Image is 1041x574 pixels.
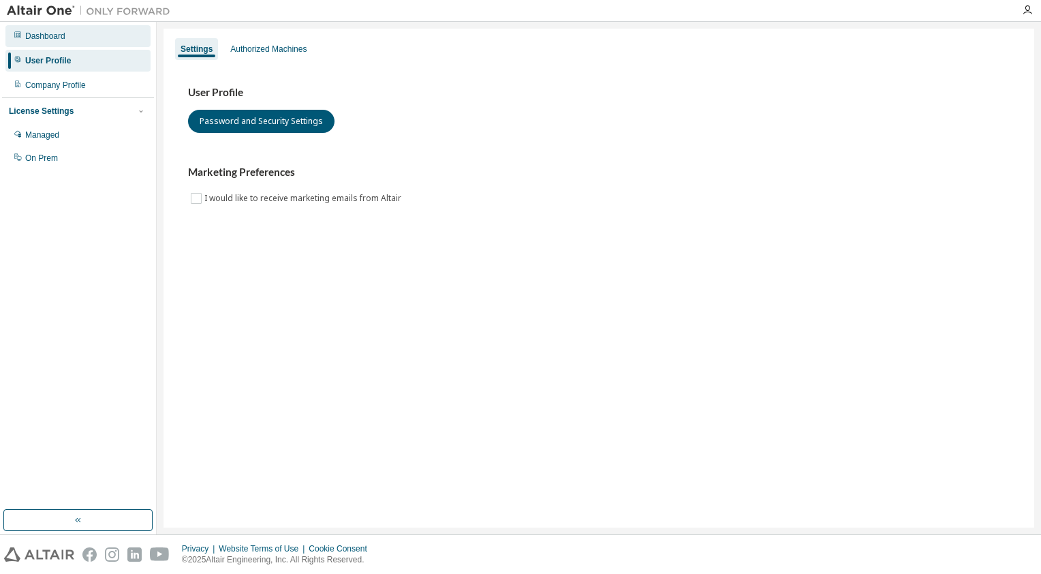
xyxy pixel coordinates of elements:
[230,44,307,55] div: Authorized Machines
[150,547,170,562] img: youtube.svg
[82,547,97,562] img: facebook.svg
[25,130,59,140] div: Managed
[25,80,86,91] div: Company Profile
[25,153,58,164] div: On Prem
[25,31,65,42] div: Dashboard
[182,554,375,566] p: © 2025 Altair Engineering, Inc. All Rights Reserved.
[181,44,213,55] div: Settings
[188,110,335,133] button: Password and Security Settings
[127,547,142,562] img: linkedin.svg
[309,543,375,554] div: Cookie Consent
[25,55,71,66] div: User Profile
[9,106,74,117] div: License Settings
[204,190,404,207] label: I would like to receive marketing emails from Altair
[4,547,74,562] img: altair_logo.svg
[105,547,119,562] img: instagram.svg
[7,4,177,18] img: Altair One
[188,166,1010,179] h3: Marketing Preferences
[182,543,219,554] div: Privacy
[219,543,309,554] div: Website Terms of Use
[188,86,1010,100] h3: User Profile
